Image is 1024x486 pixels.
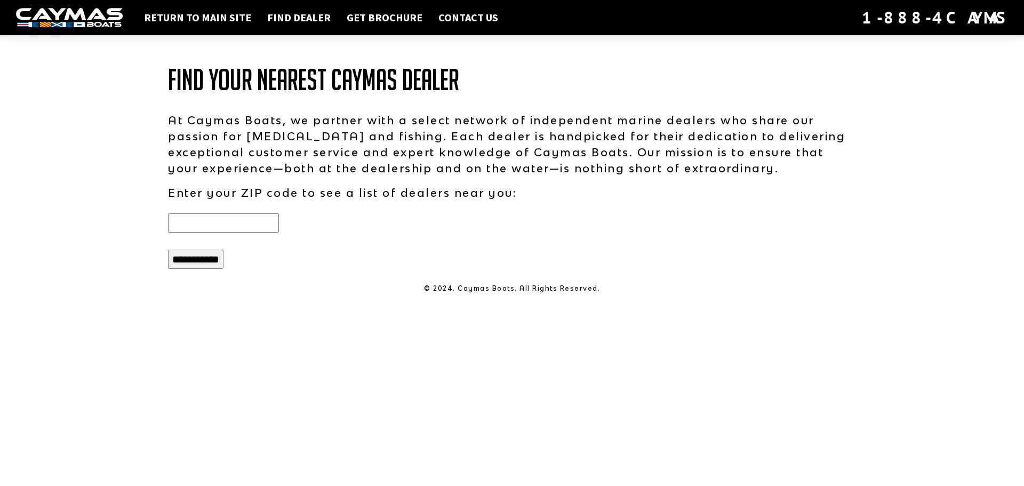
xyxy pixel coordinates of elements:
[262,11,336,25] a: Find Dealer
[168,284,856,293] p: © 2024. Caymas Boats. All Rights Reserved.
[139,11,257,25] a: Return to main site
[168,185,856,201] p: Enter your ZIP code to see a list of dealers near you:
[16,8,123,28] img: white-logo-c9c8dbefe5ff5ceceb0f0178aa75bf4bb51f6bca0971e226c86eb53dfe498488.png
[341,11,428,25] a: Get Brochure
[168,64,856,96] h1: Find Your Nearest Caymas Dealer
[862,6,1008,29] div: 1-888-4CAYMAS
[168,112,856,176] p: At Caymas Boats, we partner with a select network of independent marine dealers who share our pas...
[433,11,503,25] a: Contact Us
